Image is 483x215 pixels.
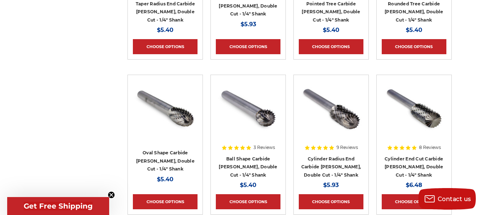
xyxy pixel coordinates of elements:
[133,80,198,165] a: Egg shape carbide bur 1/4" shank
[157,27,173,33] span: $5.40
[240,182,256,188] span: $5.40
[299,194,363,209] a: Choose Options
[418,188,476,210] button: Contact us
[382,80,446,137] img: End Cut Cylinder shape carbide bur 1/4" shank
[406,27,422,33] span: $5.40
[216,80,280,137] img: ball shape carbide bur 1/4" shank
[136,1,195,23] a: Taper Radius End Carbide [PERSON_NAME], Double Cut - 1/4" Shank
[382,194,446,209] a: Choose Options
[7,197,109,215] div: Get Free ShippingClose teaser
[438,196,471,202] span: Contact us
[133,194,198,209] a: Choose Options
[299,80,363,165] a: Round End Cylinder shape carbide bur 1/4" shank
[216,39,280,54] a: Choose Options
[382,80,446,165] a: End Cut Cylinder shape carbide bur 1/4" shank
[216,194,280,209] a: Choose Options
[216,80,280,165] a: ball shape carbide bur 1/4" shank
[133,39,198,54] a: Choose Options
[219,156,277,178] a: Ball Shape Carbide [PERSON_NAME], Double Cut - 1/4" Shank
[299,39,363,54] a: Choose Options
[301,156,361,178] a: Cylinder Radius End Carbide [PERSON_NAME], Double Cut - 1/4" Shank
[382,39,446,54] a: Choose Options
[385,156,443,178] a: Cylinder End Cut Carbide [PERSON_NAME], Double Cut - 1/4" Shank
[157,176,173,183] span: $5.40
[323,27,339,33] span: $5.40
[406,182,422,188] span: $6.48
[299,80,363,137] img: Round End Cylinder shape carbide bur 1/4" shank
[385,1,443,23] a: Rounded Tree Carbide [PERSON_NAME], Double Cut - 1/4" Shank
[108,191,115,198] button: Close teaser
[302,1,360,23] a: Pointed Tree Carbide [PERSON_NAME], Double Cut - 1/4" Shank
[323,182,339,188] span: $5.93
[241,21,256,28] span: $5.93
[133,80,198,137] img: Egg shape carbide bur 1/4" shank
[24,202,93,210] span: Get Free Shipping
